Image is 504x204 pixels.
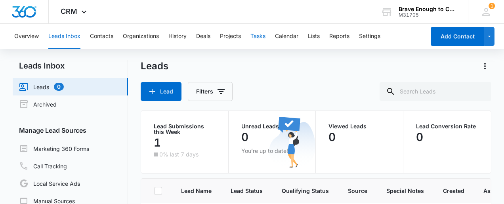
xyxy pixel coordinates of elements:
button: Reports [329,24,349,49]
button: Leads Inbox [48,24,80,49]
div: account id [399,12,456,18]
button: Settings [359,24,380,49]
a: Call Tracking [19,161,67,171]
h1: Leads [141,60,168,72]
p: 0 [328,131,336,143]
a: Leads0 [19,82,64,92]
div: account name [399,6,456,12]
span: 1 [489,3,495,9]
p: 0% last 7 days [159,152,199,157]
button: Calendar [275,24,298,49]
button: Lists [308,24,320,49]
button: Filters [188,82,233,101]
button: Tasks [250,24,265,49]
button: Overview [14,24,39,49]
a: Archived [19,99,57,109]
button: History [168,24,187,49]
p: 0 [241,131,248,143]
button: Organizations [123,24,159,49]
span: Created [443,187,464,195]
input: Search Leads [380,82,491,101]
h3: Manage Lead Sources [13,126,128,135]
span: Lead Name [181,187,212,195]
span: CRM [61,7,77,15]
p: You’re up to date! [241,147,303,155]
button: Lead [141,82,181,101]
h2: Leads Inbox [13,60,128,72]
p: Lead Submissions this Week [154,124,216,135]
span: Lead Status [231,187,263,195]
a: Marketing 360 Forms [19,144,89,153]
p: Unread Leads [241,124,303,129]
span: Special Notes [386,187,424,195]
button: Actions [479,60,491,72]
span: Source [348,187,367,195]
div: notifications count [489,3,495,9]
p: Viewed Leads [328,124,390,129]
button: Contacts [90,24,113,49]
button: Deals [196,24,210,49]
button: Add Contact [431,27,484,46]
p: 0 [416,131,423,143]
a: Local Service Ads [19,179,80,188]
button: Projects [220,24,241,49]
span: Qualifying Status [282,187,329,195]
p: 1 [154,136,161,149]
p: Lead Conversion Rate [416,124,478,129]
